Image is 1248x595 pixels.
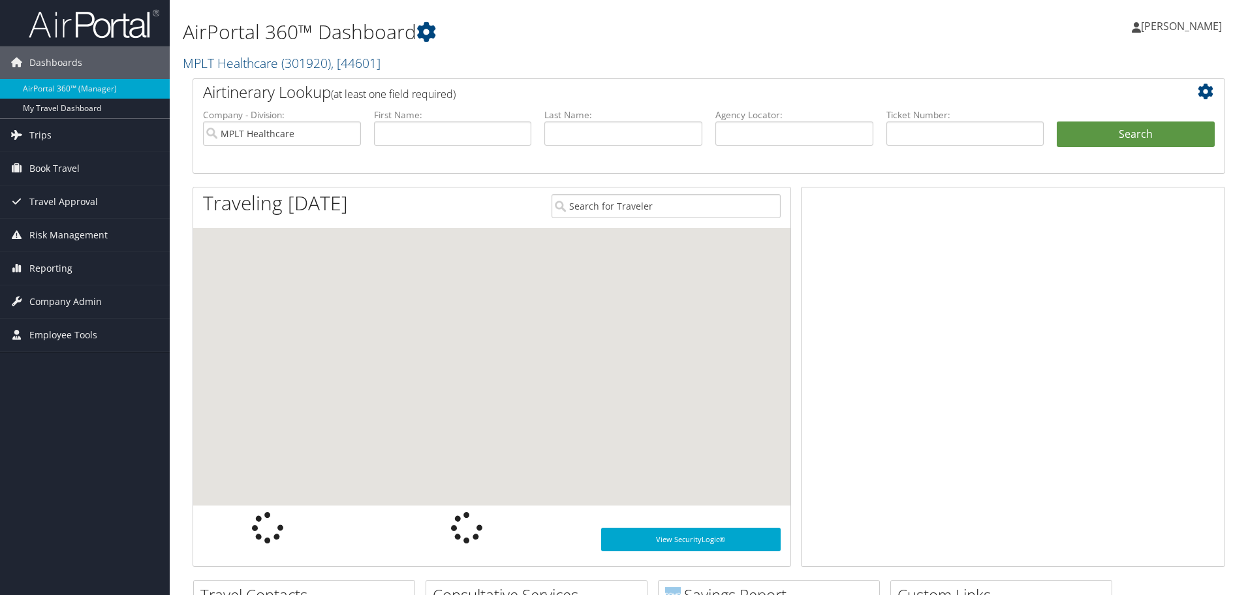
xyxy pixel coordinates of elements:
span: ( 301920 ) [281,54,331,72]
h2: Airtinerary Lookup [203,81,1129,103]
a: MPLT Healthcare [183,54,381,72]
span: Book Travel [29,152,80,185]
span: (at least one field required) [331,87,456,101]
h1: AirPortal 360™ Dashboard [183,18,884,46]
span: Reporting [29,252,72,285]
h1: Traveling [DATE] [203,189,348,217]
span: Company Admin [29,285,102,318]
span: Risk Management [29,219,108,251]
span: Trips [29,119,52,152]
label: Last Name: [544,108,702,121]
label: Agency Locator: [715,108,873,121]
span: [PERSON_NAME] [1141,19,1222,33]
button: Search [1057,121,1215,148]
span: Employee Tools [29,319,97,351]
label: Ticket Number: [886,108,1044,121]
a: [PERSON_NAME] [1132,7,1235,46]
input: Search for Traveler [552,194,781,218]
span: Dashboards [29,46,82,79]
a: View SecurityLogic® [601,528,781,551]
label: Company - Division: [203,108,361,121]
span: , [ 44601 ] [331,54,381,72]
img: airportal-logo.png [29,8,159,39]
label: First Name: [374,108,532,121]
span: Travel Approval [29,185,98,218]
